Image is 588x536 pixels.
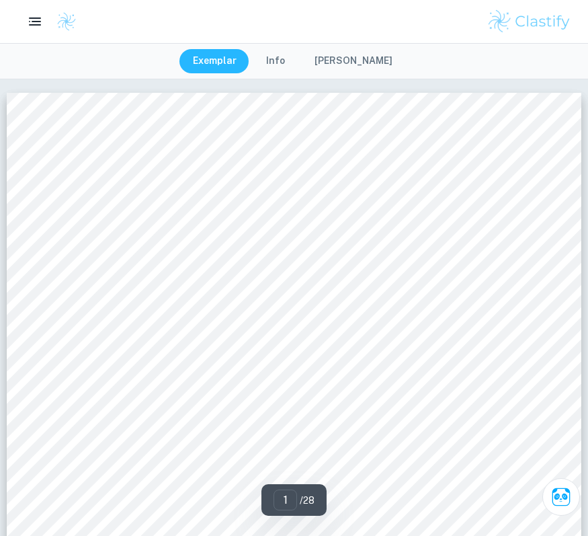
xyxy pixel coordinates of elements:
[487,8,572,35] img: Clastify logo
[179,49,250,73] button: Exemplar
[301,49,406,73] button: [PERSON_NAME]
[48,11,77,32] a: Clastify logo
[253,49,298,73] button: Info
[542,478,580,516] button: Ask Clai
[300,493,314,508] p: / 28
[56,11,77,32] img: Clastify logo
